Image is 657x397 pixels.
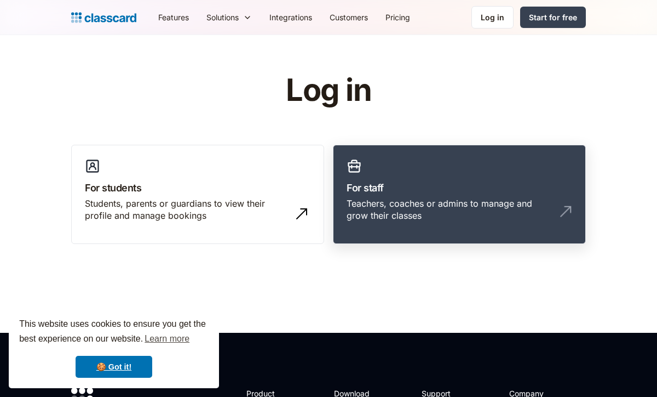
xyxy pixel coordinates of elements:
[481,12,504,23] div: Log in
[333,145,586,245] a: For staffTeachers, coaches or admins to manage and grow their classes
[85,180,310,195] h3: For students
[9,307,219,388] div: cookieconsent
[321,5,377,30] a: Customers
[206,12,239,23] div: Solutions
[155,73,503,107] h1: Log in
[149,5,198,30] a: Features
[261,5,321,30] a: Integrations
[76,356,152,378] a: dismiss cookie message
[143,331,191,347] a: learn more about cookies
[71,10,136,25] a: Logo
[198,5,261,30] div: Solutions
[347,180,572,195] h3: For staff
[529,12,577,23] div: Start for free
[520,7,586,28] a: Start for free
[71,145,324,245] a: For studentsStudents, parents or guardians to view their profile and manage bookings
[85,197,289,222] div: Students, parents or guardians to view their profile and manage bookings
[347,197,550,222] div: Teachers, coaches or admins to manage and grow their classes
[377,5,419,30] a: Pricing
[471,6,514,29] a: Log in
[19,317,209,347] span: This website uses cookies to ensure you get the best experience on our website.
